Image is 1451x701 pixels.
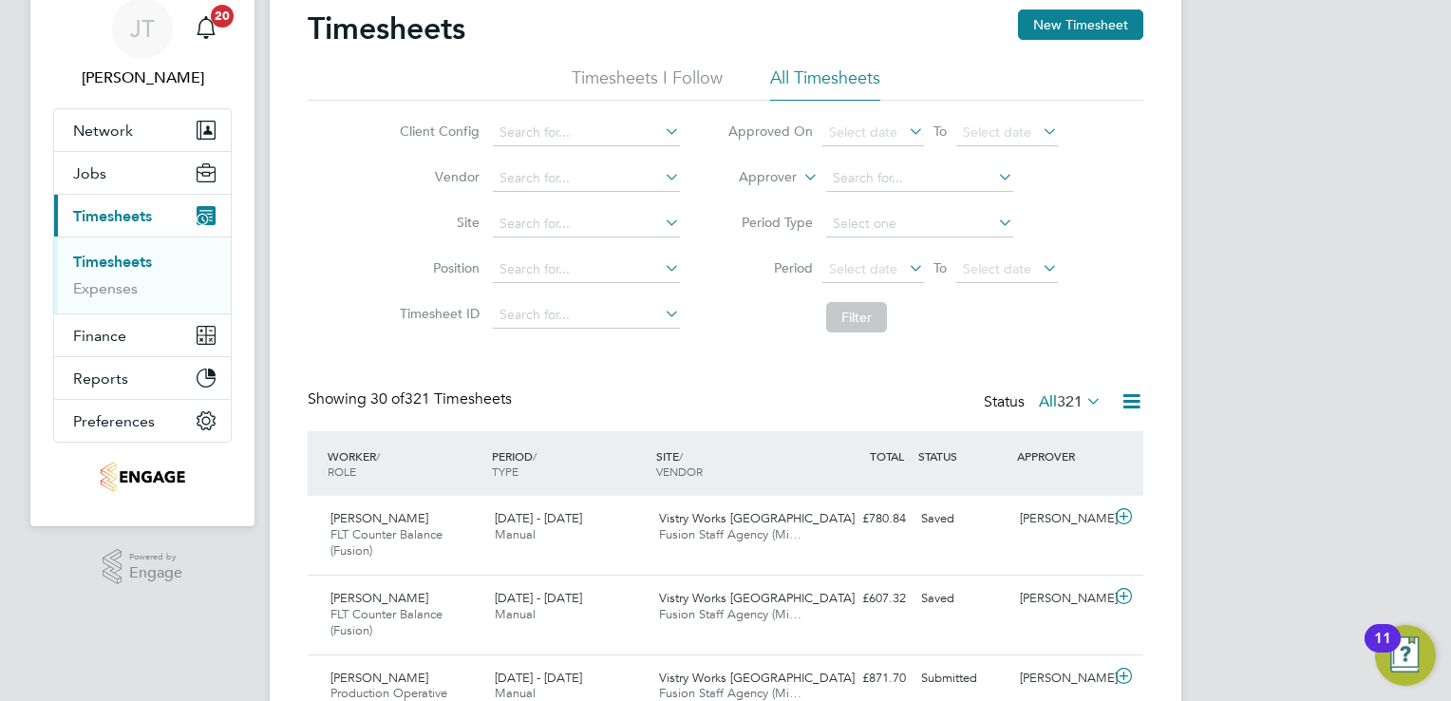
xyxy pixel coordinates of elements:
button: Jobs [54,152,231,194]
input: Search for... [826,165,1013,192]
span: Fusion Staff Agency (Mi… [659,606,801,622]
button: Preferences [54,400,231,442]
span: To [928,256,952,280]
button: Network [54,109,231,151]
span: Vistry Works [GEOGRAPHIC_DATA] [659,510,855,526]
span: To [928,119,952,143]
input: Select one [826,211,1013,237]
div: Saved [914,583,1012,615]
div: Saved [914,503,1012,535]
button: Timesheets [54,195,231,237]
div: £780.84 [815,503,914,535]
label: Approver [711,168,797,187]
span: Vistry Works [GEOGRAPHIC_DATA] [659,590,855,606]
span: Select date [963,260,1031,277]
label: Site [394,214,480,231]
div: [PERSON_NAME] [1012,503,1111,535]
span: / [376,448,380,464]
input: Search for... [493,211,680,237]
span: Fusion Staff Agency (Mi… [659,685,801,701]
span: Select date [829,260,897,277]
span: Finance [73,327,126,345]
span: Manual [495,606,536,622]
div: [PERSON_NAME] [1012,583,1111,615]
span: 30 of [370,389,405,408]
span: / [679,448,683,464]
span: Joanne Taylor [53,66,232,89]
label: Vendor [394,168,480,185]
label: Period [727,259,813,276]
div: SITE [651,439,816,488]
div: APPROVER [1012,439,1111,473]
a: Expenses [73,279,138,297]
label: All [1039,392,1102,411]
label: Approved On [727,123,813,140]
span: TYPE [492,464,518,479]
span: [PERSON_NAME] [330,510,428,526]
span: TOTAL [870,448,904,464]
img: fusionstaff-logo-retina.png [100,462,185,492]
span: 20 [211,5,234,28]
button: New Timesheet [1018,9,1143,40]
li: Timesheets I Follow [572,66,723,101]
label: Client Config [394,123,480,140]
label: Period Type [727,214,813,231]
div: £871.70 [815,663,914,694]
span: FLT Counter Balance (Fusion) [330,526,443,559]
span: Fusion Staff Agency (Mi… [659,526,801,542]
span: Network [73,122,133,140]
span: / [533,448,537,464]
div: Submitted [914,663,1012,694]
span: Preferences [73,412,155,430]
span: [DATE] - [DATE] [495,510,582,526]
span: FLT Counter Balance (Fusion) [330,606,443,638]
li: All Timesheets [770,66,880,101]
a: Timesheets [73,253,152,271]
span: Vistry Works [GEOGRAPHIC_DATA] [659,670,855,686]
span: Select date [963,123,1031,141]
div: £607.32 [815,583,914,615]
span: Manual [495,685,536,701]
h2: Timesheets [308,9,465,47]
span: 321 [1057,392,1083,411]
span: VENDOR [656,464,703,479]
div: PERIOD [487,439,651,488]
div: Status [984,389,1105,416]
div: Showing [308,389,516,409]
button: Reports [54,357,231,399]
div: [PERSON_NAME] [1012,663,1111,694]
span: Timesheets [73,207,152,225]
span: Engage [129,565,182,581]
button: Open Resource Center, 11 new notifications [1375,625,1436,686]
a: Powered byEngage [103,549,183,585]
button: Filter [826,302,887,332]
span: Manual [495,526,536,542]
span: 321 Timesheets [370,389,512,408]
span: [DATE] - [DATE] [495,670,582,686]
span: Jobs [73,164,106,182]
span: Select date [829,123,897,141]
input: Search for... [493,302,680,329]
div: 11 [1374,638,1391,663]
input: Search for... [493,256,680,283]
div: STATUS [914,439,1012,473]
label: Timesheet ID [394,305,480,322]
label: Position [394,259,480,276]
input: Search for... [493,120,680,146]
span: JT [130,16,155,41]
div: Timesheets [54,237,231,313]
span: [DATE] - [DATE] [495,590,582,606]
span: Powered by [129,549,182,565]
div: WORKER [323,439,487,488]
button: Finance [54,314,231,356]
span: Reports [73,369,128,388]
a: Go to home page [53,462,232,492]
span: ROLE [328,464,356,479]
span: [PERSON_NAME] [330,590,428,606]
span: [PERSON_NAME] [330,670,428,686]
input: Search for... [493,165,680,192]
